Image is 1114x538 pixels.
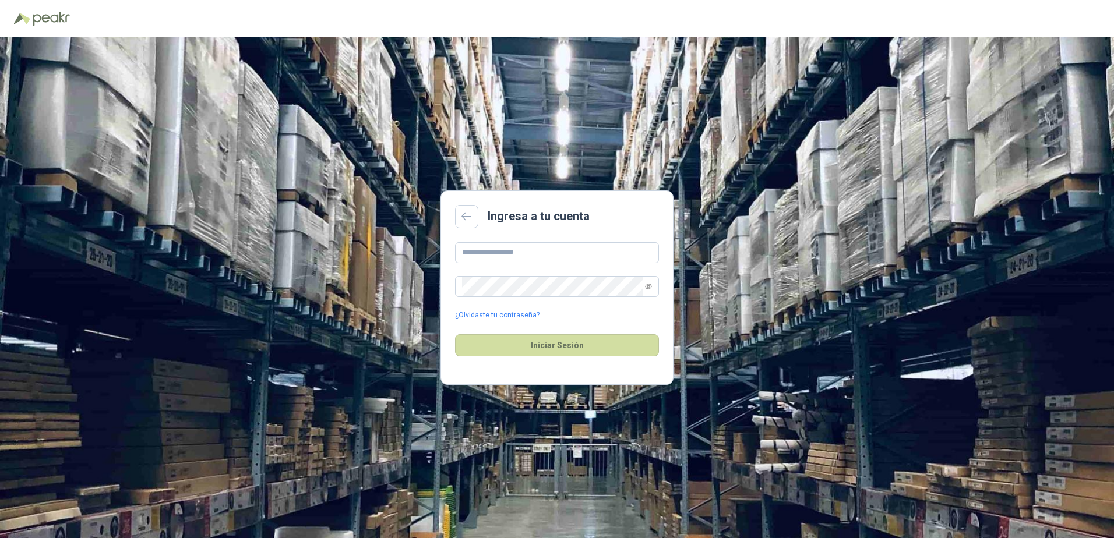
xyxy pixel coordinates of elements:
span: eye-invisible [645,283,652,290]
h2: Ingresa a tu cuenta [488,207,590,225]
button: Iniciar Sesión [455,334,659,356]
img: Logo [14,13,30,24]
a: ¿Olvidaste tu contraseña? [455,310,540,321]
img: Peakr [33,12,70,26]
